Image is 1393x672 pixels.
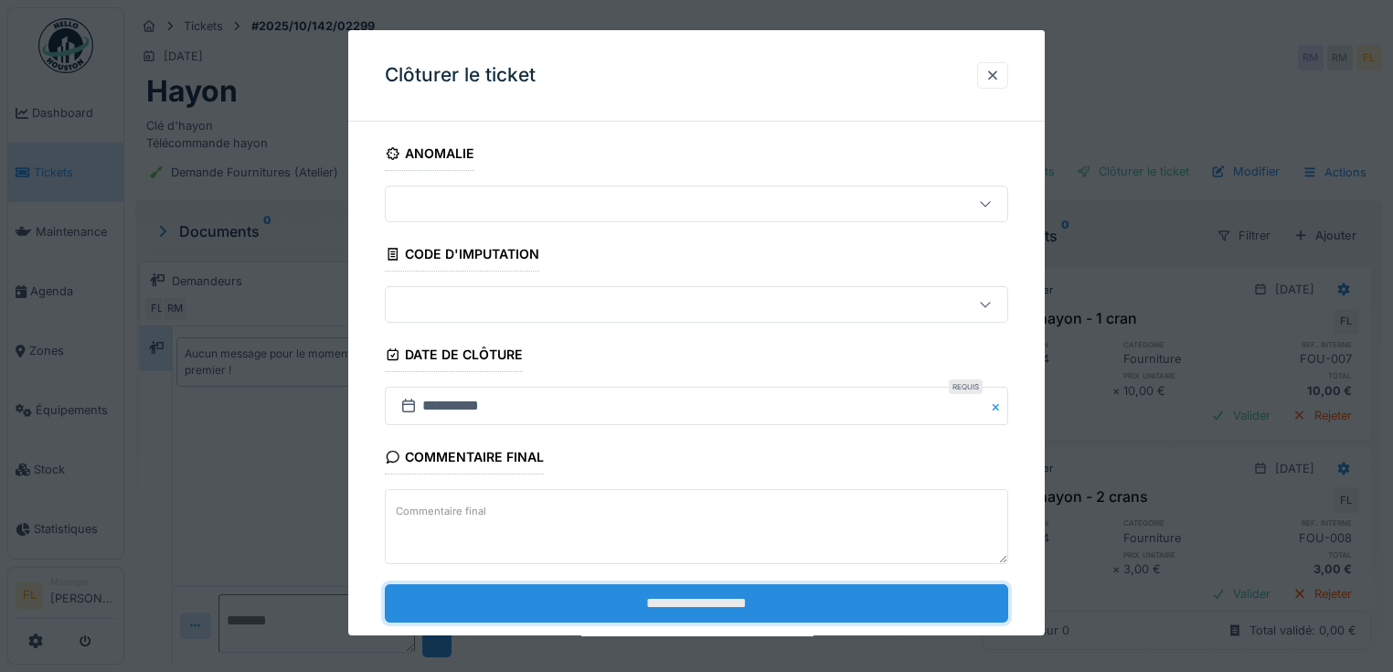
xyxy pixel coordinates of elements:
[392,500,490,523] label: Commentaire final
[385,140,474,171] div: Anomalie
[385,64,536,87] h3: Clôturer le ticket
[949,379,983,394] div: Requis
[988,387,1008,425] button: Close
[385,240,539,272] div: Code d'imputation
[385,341,523,372] div: Date de clôture
[385,443,544,475] div: Commentaire final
